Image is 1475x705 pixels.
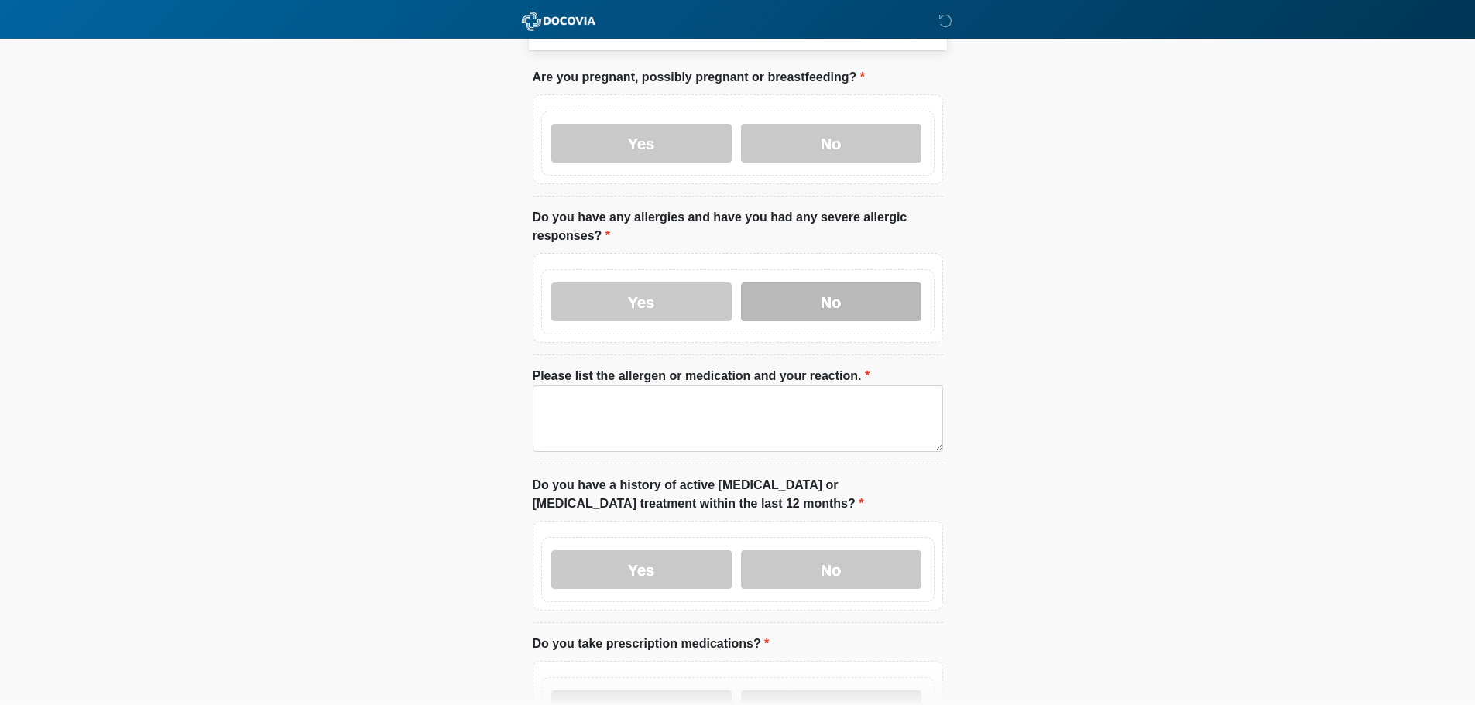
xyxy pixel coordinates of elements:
label: Please list the allergen or medication and your reaction. [533,367,870,385]
label: No [741,550,921,589]
label: Do you have any allergies and have you had any severe allergic responses? [533,208,943,245]
label: Do you take prescription medications? [533,635,770,653]
label: No [741,124,921,163]
label: Yes [551,282,732,321]
label: Yes [551,550,732,589]
label: Do you have a history of active [MEDICAL_DATA] or [MEDICAL_DATA] treatment within the last 12 mon... [533,476,943,513]
label: Are you pregnant, possibly pregnant or breastfeeding? [533,68,865,87]
label: No [741,282,921,321]
label: Yes [551,124,732,163]
img: ABC Med Spa- GFEase Logo [517,12,600,31]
